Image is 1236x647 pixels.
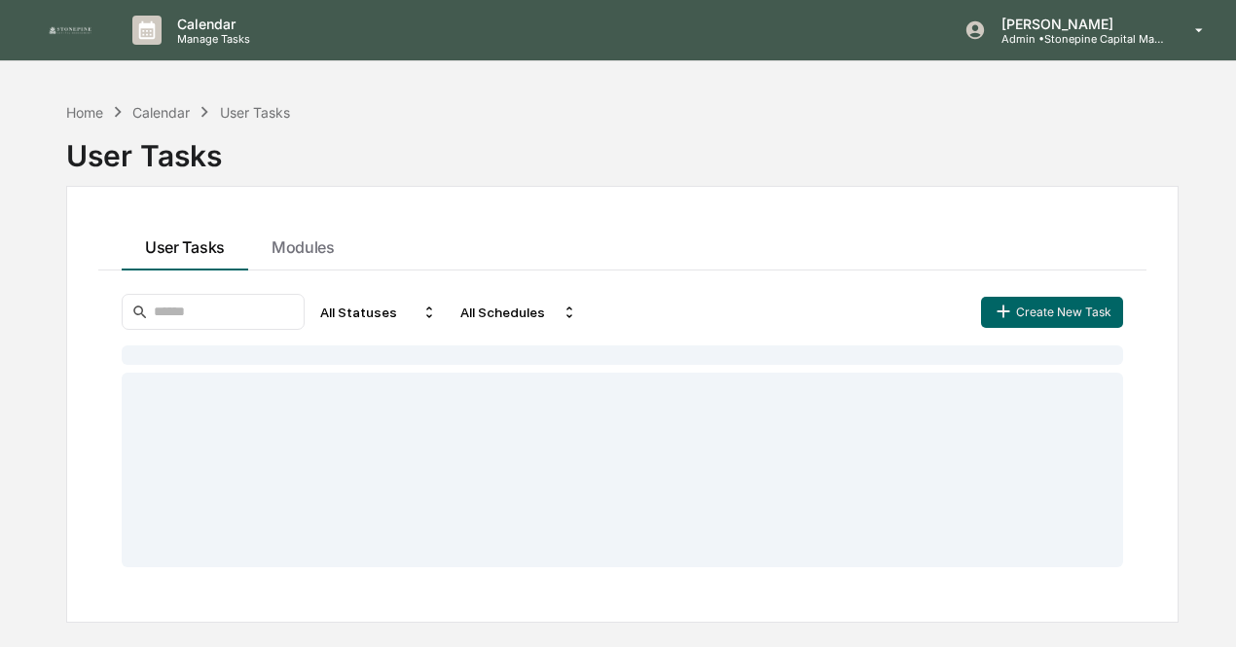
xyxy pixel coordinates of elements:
div: Calendar [132,104,190,121]
img: logo [47,25,93,35]
div: Home [66,104,103,121]
p: Manage Tasks [162,32,260,46]
div: User Tasks [220,104,290,121]
button: User Tasks [122,218,248,270]
div: All Schedules [453,297,585,328]
div: All Statuses [312,297,445,328]
button: Create New Task [981,297,1123,328]
button: Modules [248,218,358,270]
div: User Tasks [66,123,1179,173]
p: [PERSON_NAME] [986,16,1167,32]
p: Calendar [162,16,260,32]
p: Admin • Stonepine Capital Management [986,32,1167,46]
